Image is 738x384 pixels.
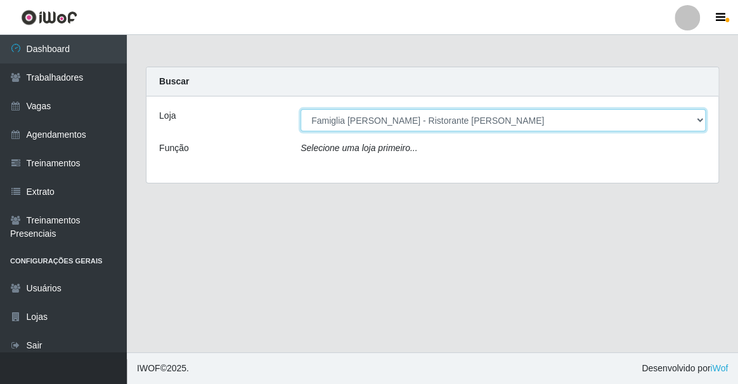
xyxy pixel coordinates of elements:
strong: Buscar [159,76,189,86]
span: © 2025 . [137,362,189,375]
i: Selecione uma loja primeiro... [301,143,417,153]
label: Função [159,142,189,155]
span: Desenvolvido por [642,362,728,375]
label: Loja [159,109,176,122]
img: CoreUI Logo [21,10,77,25]
span: IWOF [137,363,160,373]
a: iWof [710,363,728,373]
